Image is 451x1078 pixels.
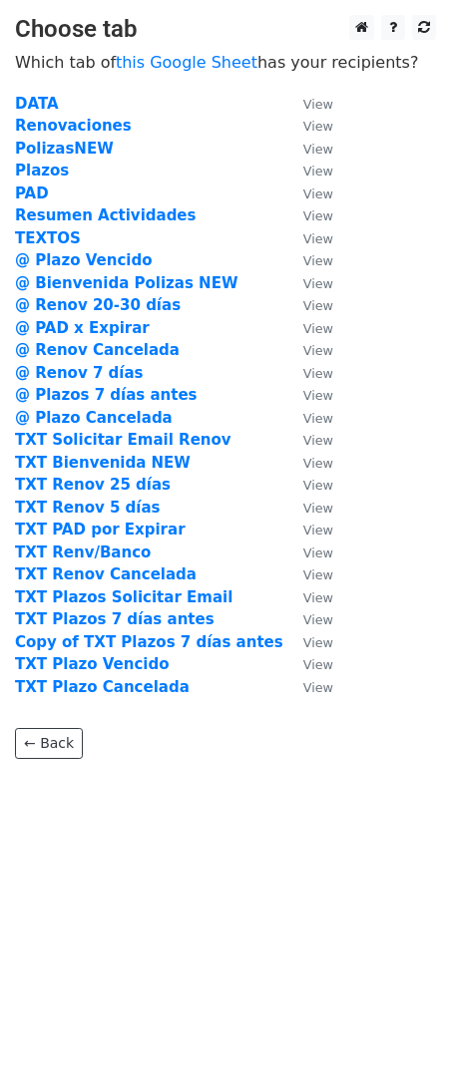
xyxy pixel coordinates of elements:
[283,162,333,180] a: View
[303,208,333,223] small: View
[15,386,198,404] strong: @ Plazos 7 días antes
[15,274,237,292] a: @ Bienvenida Polizas NEW
[283,206,333,224] a: View
[303,612,333,627] small: View
[15,728,83,759] a: ← Back
[15,678,190,696] a: TXT Plazo Cancelada
[15,655,169,673] strong: TXT Plazo Vencido
[283,319,333,337] a: View
[303,680,333,695] small: View
[283,229,333,247] a: View
[15,95,59,113] a: DATA
[303,253,333,268] small: View
[283,565,333,583] a: View
[15,364,144,382] a: @ Renov 7 días
[283,409,333,427] a: View
[15,521,186,539] a: TXT PAD por Expirar
[15,499,161,517] a: TXT Renov 5 días
[303,523,333,538] small: View
[283,274,333,292] a: View
[283,454,333,472] a: View
[303,635,333,650] small: View
[283,386,333,404] a: View
[15,588,232,606] a: TXT Plazos Solicitar Email
[283,184,333,202] a: View
[303,411,333,426] small: View
[303,231,333,246] small: View
[283,341,333,359] a: View
[15,162,69,180] a: Plazos
[303,545,333,560] small: View
[15,15,436,44] h3: Choose tab
[15,476,171,494] a: TXT Renov 25 días
[15,409,173,427] a: @ Plazo Cancelada
[303,478,333,493] small: View
[283,521,333,539] a: View
[303,164,333,179] small: View
[283,364,333,382] a: View
[303,567,333,582] small: View
[303,366,333,381] small: View
[303,97,333,112] small: View
[303,590,333,605] small: View
[303,119,333,134] small: View
[303,388,333,403] small: View
[283,140,333,158] a: View
[283,678,333,696] a: View
[15,565,197,583] a: TXT Renov Cancelada
[15,454,191,472] a: TXT Bienvenida NEW
[283,655,333,673] a: View
[15,431,231,449] a: TXT Solicitar Email Renov
[303,501,333,516] small: View
[283,633,333,651] a: View
[303,276,333,291] small: View
[15,117,132,135] a: Renovaciones
[303,456,333,471] small: View
[303,142,333,157] small: View
[15,251,152,269] a: @ Plazo Vencido
[15,633,283,651] a: Copy of TXT Plazos 7 días antes
[15,543,151,561] a: TXT Renv/Banco
[283,476,333,494] a: View
[15,296,181,314] a: @ Renov 20-30 días
[15,140,114,158] a: PolizasNEW
[303,321,333,336] small: View
[283,95,333,113] a: View
[15,52,436,73] p: Which tab of has your recipients?
[15,319,150,337] a: @ PAD x Expirar
[283,117,333,135] a: View
[303,433,333,448] small: View
[303,186,333,201] small: View
[303,343,333,358] small: View
[283,543,333,561] a: View
[15,610,215,628] a: TXT Plazos 7 días antes
[283,499,333,517] a: View
[283,610,333,628] a: View
[283,431,333,449] a: View
[15,229,81,247] a: TEXTOS
[15,341,180,359] a: @ Renov Cancelada
[303,657,333,672] small: View
[15,206,196,224] strong: Resumen Actividades
[283,296,333,314] a: View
